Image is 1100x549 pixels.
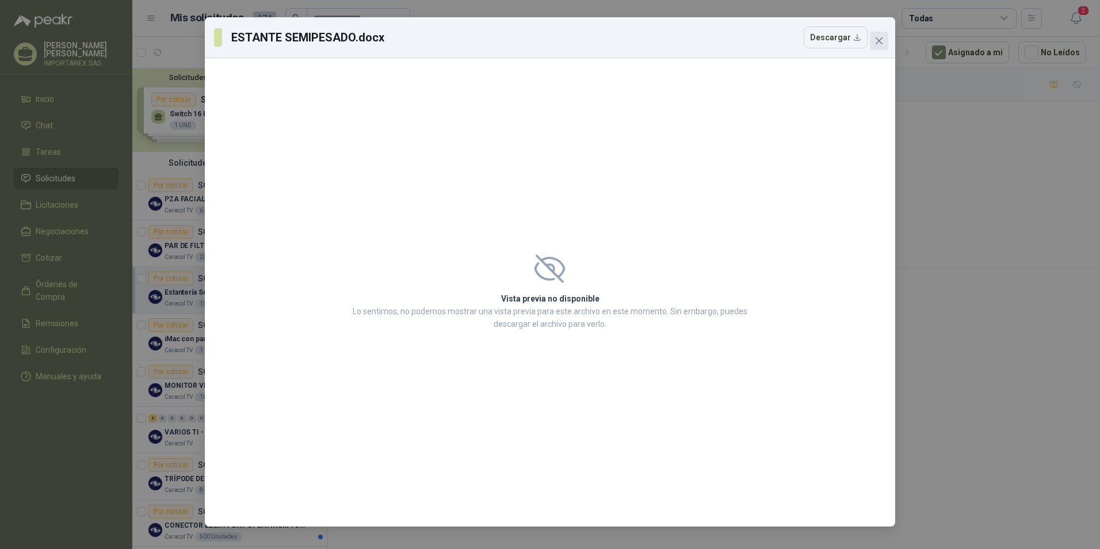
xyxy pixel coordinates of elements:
[874,36,884,45] span: close
[804,26,868,48] button: Descargar
[231,29,385,46] h3: ESTANTE SEMIPESADO.docx
[349,305,751,330] p: Lo sentimos, no podemos mostrar una vista previa para este archivo en este momento. Sin embargo, ...
[349,292,751,305] h2: Vista previa no disponible
[870,32,888,50] button: Close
